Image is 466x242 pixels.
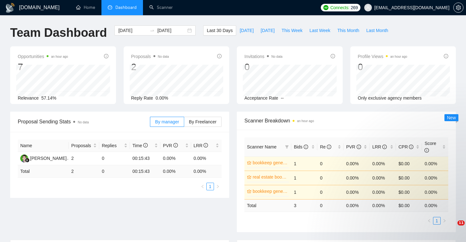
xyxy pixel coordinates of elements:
time: an hour ago [51,55,68,58]
span: This Month [337,27,359,34]
span: By manager [155,119,179,124]
span: Reply Rate [131,95,153,101]
a: searchScanner [149,5,173,10]
span: crown [247,175,251,179]
span: Profile Views [358,53,407,60]
span: 0.00% [156,95,168,101]
span: CPR [398,144,413,149]
span: -- [281,95,284,101]
a: setting [453,5,463,10]
span: Acceptance Rate [244,95,278,101]
td: 0 [317,156,344,171]
button: Last Week [306,25,334,36]
td: 0.00 % [160,165,191,178]
button: Last 30 Days [203,25,236,36]
img: upwork-logo.png [323,5,328,10]
td: 1 [291,185,318,199]
span: to [150,28,155,33]
td: 0.00% [422,171,448,185]
span: info-circle [382,145,387,149]
td: 2 [69,152,99,165]
span: No data [271,55,282,58]
span: Relevance [18,95,39,101]
button: [DATE] [257,25,278,36]
span: Proposals [131,53,169,60]
span: crown [247,160,251,165]
span: LRR [194,143,208,148]
th: Replies [99,140,130,152]
td: 2 [69,165,99,178]
button: This Week [278,25,306,36]
span: Dashboard [115,5,137,10]
div: [PERSON_NAME] [30,155,67,162]
img: gigradar-bm.png [25,158,29,162]
td: Total [244,199,291,212]
h1: Team Dashboard [10,25,107,40]
td: 0.00% [191,152,222,165]
th: Name [18,140,69,152]
span: Connects: [330,4,349,11]
time: an hour ago [390,55,407,58]
span: No data [158,55,169,58]
td: 0 [317,185,344,199]
span: info-circle [104,54,108,58]
span: Re [320,144,331,149]
button: setting [453,3,463,13]
div: 7 [18,61,68,73]
a: 1 [207,183,214,190]
span: Time [133,143,148,148]
span: filter [285,145,289,149]
a: homeHome [76,5,95,10]
input: End date [157,27,186,34]
li: Next Page [214,183,222,190]
td: 0.00 % [191,165,222,178]
span: info-circle [204,143,208,147]
img: AS [20,154,28,162]
span: Proposals [71,142,92,149]
span: Last 30 Days [207,27,233,34]
span: info-circle [304,145,308,149]
td: $0.00 [396,171,422,185]
td: $0.00 [396,156,422,171]
span: 269 [351,4,358,11]
span: Last Month [366,27,388,34]
td: 0 [99,165,130,178]
span: user [366,5,370,10]
span: crown [247,189,251,193]
span: This Week [282,27,302,34]
span: info-circle [331,54,335,58]
td: 00:15:43 [130,165,160,178]
td: 3 [291,199,318,212]
span: Scanner Name [247,144,276,149]
span: info-circle [217,54,222,58]
span: Only exclusive agency members [358,95,422,101]
div: 2 [131,61,169,73]
span: 11 [457,220,465,226]
span: info-circle [409,145,413,149]
button: left [199,183,206,190]
span: Last Week [309,27,330,34]
span: No data [78,121,89,124]
span: right [216,185,220,188]
a: AS[PERSON_NAME] [20,155,67,160]
a: bookkeep general US only [253,188,288,195]
td: 0.00% [370,156,396,171]
li: Previous Page [199,183,206,190]
span: filter [284,142,290,152]
span: [DATE] [240,27,254,34]
span: Bids [294,144,308,149]
td: 0.00% [160,152,191,165]
td: 0.00% [344,156,370,171]
td: 0.00% [344,171,370,185]
input: Start date [118,27,147,34]
span: dashboard [108,5,112,10]
td: Total [18,165,69,178]
th: Proposals [69,140,99,152]
span: Proposal Sending Stats [18,118,150,126]
div: 0 [358,61,407,73]
span: info-circle [357,145,361,149]
span: [DATE] [261,27,275,34]
span: Scanner Breakdown [244,117,448,125]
